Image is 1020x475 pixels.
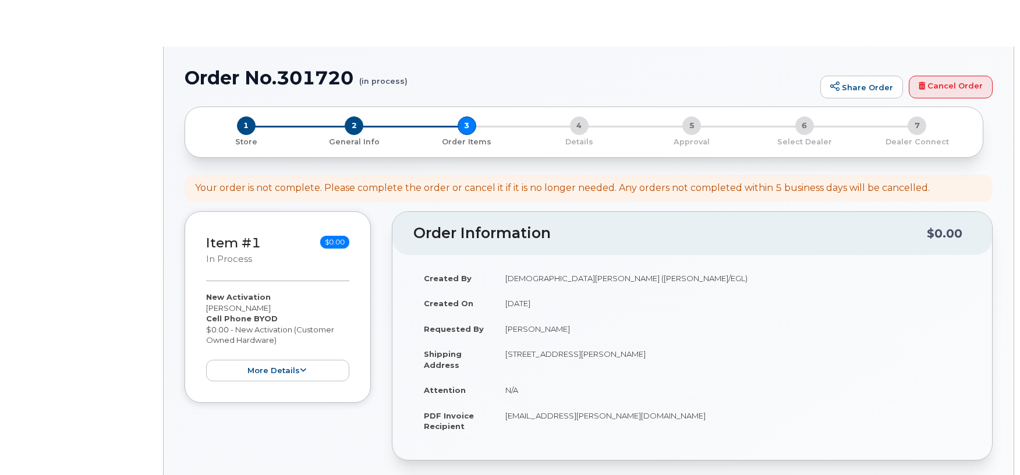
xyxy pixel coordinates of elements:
[302,137,405,147] p: General Info
[424,324,484,334] strong: Requested By
[495,403,971,439] td: [EMAIL_ADDRESS][PERSON_NAME][DOMAIN_NAME]
[495,377,971,403] td: N/A
[237,116,256,135] span: 1
[206,314,278,323] strong: Cell Phone BYOD
[185,68,814,88] h1: Order No.301720
[495,265,971,291] td: [DEMOGRAPHIC_DATA][PERSON_NAME] ([PERSON_NAME]/EGL)
[424,411,474,431] strong: PDF Invoice Recipient
[345,116,363,135] span: 2
[195,182,930,195] div: Your order is not complete. Please complete the order or cancel it if it is no longer needed. Any...
[359,68,408,86] small: (in process)
[206,235,261,251] a: Item #1
[206,254,252,264] small: in process
[495,316,971,342] td: [PERSON_NAME]
[206,292,349,381] div: [PERSON_NAME] $0.00 - New Activation (Customer Owned Hardware)
[820,76,903,99] a: Share Order
[413,225,927,242] h2: Order Information
[495,341,971,377] td: [STREET_ADDRESS][PERSON_NAME]
[320,236,349,249] span: $0.00
[927,222,962,244] div: $0.00
[424,274,472,283] strong: Created By
[424,349,462,370] strong: Shipping Address
[194,135,297,147] a: 1 Store
[206,360,349,381] button: more details
[909,76,993,99] a: Cancel Order
[206,292,271,302] strong: New Activation
[199,137,293,147] p: Store
[495,290,971,316] td: [DATE]
[424,299,473,308] strong: Created On
[424,385,466,395] strong: Attention
[297,135,410,147] a: 2 General Info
